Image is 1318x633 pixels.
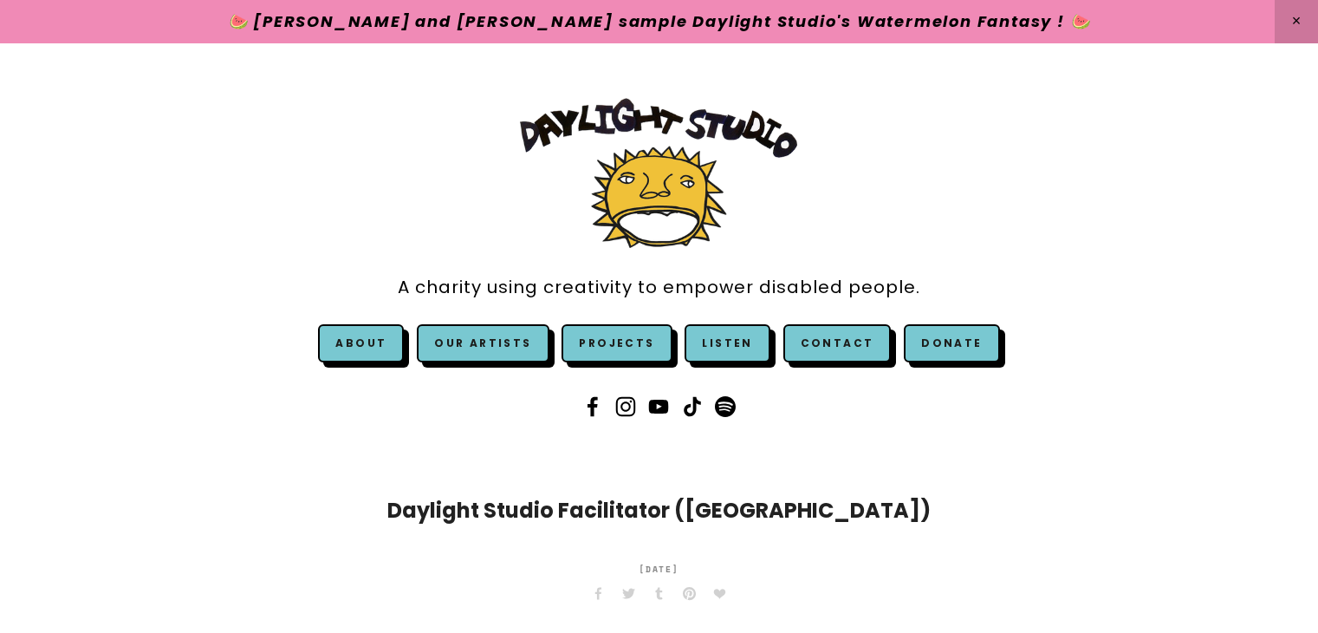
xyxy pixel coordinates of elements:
a: About [335,336,386,350]
a: Donate [904,324,999,362]
a: Projects [562,324,672,362]
a: Listen [702,336,752,350]
a: Our Artists [417,324,549,362]
h1: Daylight Studio Facilitator ([GEOGRAPHIC_DATA]) [326,495,993,526]
time: [DATE] [639,552,680,587]
a: A charity using creativity to empower disabled people. [398,268,920,307]
a: Contact [783,324,892,362]
img: Daylight Studio [520,98,797,248]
